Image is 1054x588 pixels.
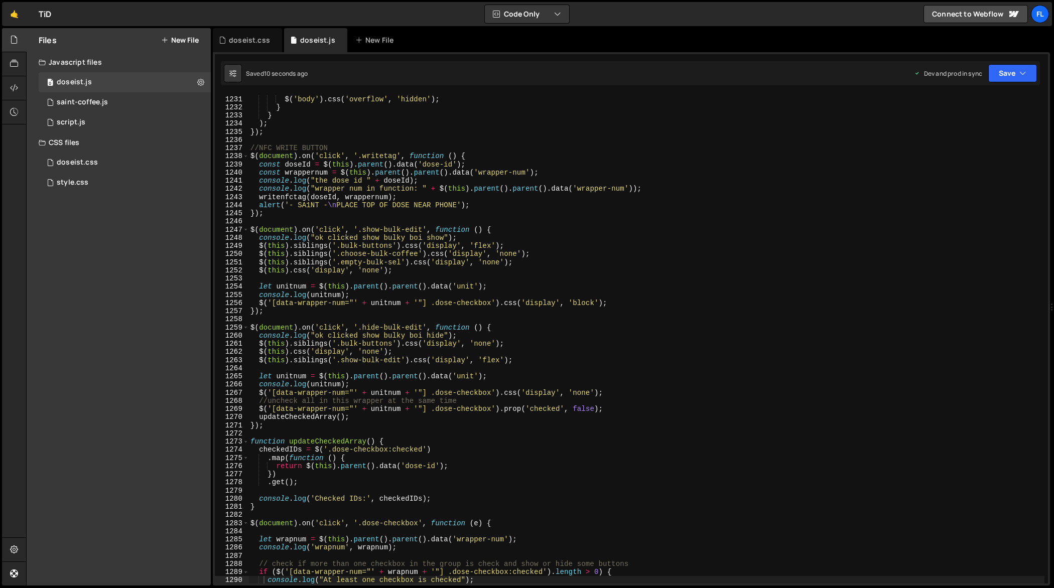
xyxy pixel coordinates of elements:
[215,234,249,242] div: 1248
[215,299,249,307] div: 1256
[215,495,249,503] div: 1280
[215,152,249,160] div: 1238
[215,307,249,315] div: 1257
[39,35,57,46] h2: Files
[215,169,249,177] div: 1240
[215,274,249,282] div: 1253
[215,535,249,543] div: 1285
[215,437,249,446] div: 1273
[57,98,108,107] div: saint-coffee.js
[215,511,249,519] div: 1282
[27,52,211,72] div: Javascript files
[215,291,249,299] div: 1255
[215,389,249,397] div: 1267
[215,478,249,486] div: 1278
[39,112,211,132] div: 4604/24567.js
[215,217,249,225] div: 1246
[215,201,249,209] div: 1244
[215,356,249,364] div: 1263
[47,79,53,87] span: 0
[215,413,249,421] div: 1270
[215,144,249,152] div: 1237
[57,158,98,167] div: doseist.css
[215,111,249,119] div: 1233
[215,543,249,551] div: 1286
[215,119,249,127] div: 1234
[215,527,249,535] div: 1284
[215,193,249,201] div: 1243
[215,380,249,388] div: 1266
[161,36,199,44] button: New File
[215,503,249,511] div: 1281
[215,397,249,405] div: 1268
[215,372,249,380] div: 1265
[215,136,249,144] div: 1236
[924,5,1028,23] a: Connect to Webflow
[485,5,569,23] button: Code Only
[39,173,211,193] div: 4604/25434.css
[215,552,249,560] div: 1287
[229,35,270,45] div: doseist.css
[2,2,27,26] a: 🤙
[215,161,249,169] div: 1239
[39,153,211,173] div: 4604/42100.css
[215,324,249,332] div: 1259
[215,332,249,340] div: 1260
[1031,5,1049,23] a: Fl
[215,405,249,413] div: 1269
[215,429,249,437] div: 1272
[215,177,249,185] div: 1241
[215,487,249,495] div: 1279
[215,242,249,250] div: 1249
[215,258,249,266] div: 1251
[264,69,308,78] div: 10 seconds ago
[215,568,249,576] div: 1289
[215,185,249,193] div: 1242
[215,340,249,348] div: 1261
[355,35,398,45] div: New File
[215,266,249,274] div: 1252
[39,72,211,92] div: 4604/37981.js
[39,8,51,20] div: TiD
[57,118,85,127] div: script.js
[215,226,249,234] div: 1247
[215,446,249,454] div: 1274
[215,364,249,372] div: 1264
[215,454,249,462] div: 1275
[215,250,249,258] div: 1250
[215,348,249,356] div: 1262
[215,315,249,323] div: 1258
[215,519,249,527] div: 1283
[39,92,211,112] div: 4604/27020.js
[215,462,249,470] div: 1276
[215,95,249,103] div: 1231
[300,35,335,45] div: doseist.js
[215,209,249,217] div: 1245
[988,64,1037,82] button: Save
[215,103,249,111] div: 1232
[57,178,88,187] div: style.css
[215,560,249,568] div: 1288
[246,69,308,78] div: Saved
[215,470,249,478] div: 1277
[215,128,249,136] div: 1235
[215,282,249,290] div: 1254
[27,132,211,153] div: CSS files
[914,69,982,78] div: Dev and prod in sync
[215,576,249,584] div: 1290
[57,78,92,87] div: doseist.js
[215,421,249,429] div: 1271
